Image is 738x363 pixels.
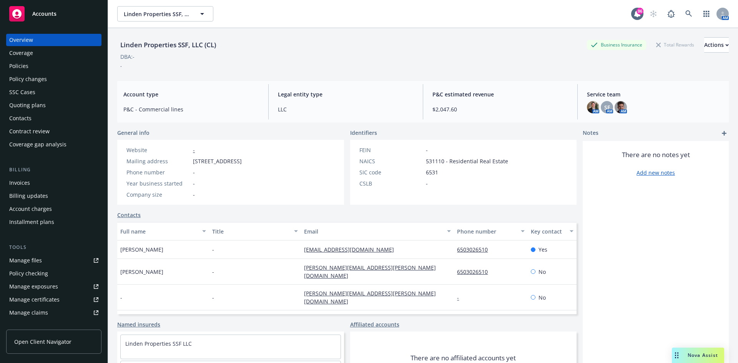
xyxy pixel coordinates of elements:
button: Linden Properties SSF, LLC (CL) [117,6,213,22]
div: Manage claims [9,307,48,319]
a: Start snowing [646,6,661,22]
div: Billing [6,166,101,174]
span: Account type [123,90,259,98]
div: Phone number [126,168,190,176]
a: Manage exposures [6,280,101,293]
div: Billing updates [9,190,48,202]
img: photo [615,101,627,113]
div: NAICS [359,157,423,165]
a: [EMAIL_ADDRESS][DOMAIN_NAME] [304,246,400,253]
span: SF [604,103,610,111]
button: Email [301,222,454,240]
a: 6503026510 [457,268,494,275]
span: $2,047.60 [432,105,568,113]
span: [PERSON_NAME] [120,268,163,276]
div: Contacts [9,112,32,124]
span: Open Client Navigator [14,338,71,346]
div: Quoting plans [9,99,46,111]
a: Policies [6,60,101,72]
span: 6531 [426,168,438,176]
span: General info [117,129,150,137]
div: Policies [9,60,28,72]
a: Contacts [117,211,141,219]
div: Policy checking [9,267,48,280]
div: SIC code [359,168,423,176]
span: - [212,293,214,302]
div: Overview [9,34,33,46]
span: - [193,191,195,199]
a: Switch app [699,6,714,22]
a: 6503026510 [457,246,494,253]
span: - [426,179,428,187]
span: LLC [278,105,414,113]
a: Linden Properties SSF LLC [125,340,192,347]
span: [STREET_ADDRESS] [193,157,242,165]
span: Nova Assist [688,352,718,358]
a: Affiliated accounts [350,320,399,328]
a: Add new notes [637,169,675,177]
a: Manage certificates [6,293,101,306]
div: Linden Properties SSF, LLC (CL) [117,40,219,50]
div: Invoices [9,177,30,189]
a: Billing updates [6,190,101,202]
div: Tools [6,244,101,251]
a: Invoices [6,177,101,189]
a: Account charges [6,203,101,215]
div: Website [126,146,190,154]
span: Yes [539,245,547,254]
div: Key contact [531,227,565,235]
span: 531110 - Residential Real Estate [426,157,508,165]
span: There are no affiliated accounts yet [411,353,516,363]
a: Contacts [6,112,101,124]
div: Year business started [126,179,190,187]
button: Title [209,222,301,240]
a: Manage BORs [6,320,101,332]
a: Coverage gap analysis [6,138,101,151]
span: P&C estimated revenue [432,90,568,98]
div: Coverage [9,47,33,59]
span: Accounts [32,11,57,17]
a: Quoting plans [6,99,101,111]
div: Contract review [9,125,50,138]
div: 86 [637,8,643,15]
span: - [426,146,428,154]
div: Email [304,227,442,235]
div: Full name [120,227,198,235]
div: Manage BORs [9,320,45,332]
div: SSC Cases [9,86,35,98]
a: Report a Bug [663,6,679,22]
div: CSLB [359,179,423,187]
a: Accounts [6,3,101,25]
a: Search [681,6,696,22]
a: Installment plans [6,216,101,228]
div: Policy changes [9,73,47,85]
div: Manage files [9,254,42,267]
div: Account charges [9,203,52,215]
a: Named insureds [117,320,160,328]
div: Title [212,227,289,235]
span: Identifiers [350,129,377,137]
div: Installment plans [9,216,54,228]
span: - [120,293,122,302]
div: Total Rewards [652,40,698,50]
span: No [539,268,546,276]
span: There are no notes yet [622,150,690,159]
span: [PERSON_NAME] [120,245,163,254]
a: Manage files [6,254,101,267]
span: Linden Properties SSF, LLC (CL) [124,10,190,18]
span: - [193,168,195,176]
a: Policy changes [6,73,101,85]
a: [PERSON_NAME][EMAIL_ADDRESS][PERSON_NAME][DOMAIN_NAME] [304,264,436,279]
div: FEIN [359,146,423,154]
div: Company size [126,191,190,199]
button: Nova Assist [672,348,724,363]
div: Drag to move [672,348,681,363]
span: P&C - Commercial lines [123,105,259,113]
button: Phone number [454,222,527,240]
button: Key contact [528,222,577,240]
span: - [193,179,195,187]
span: . [120,61,122,68]
div: Phone number [457,227,516,235]
span: - [212,245,214,254]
